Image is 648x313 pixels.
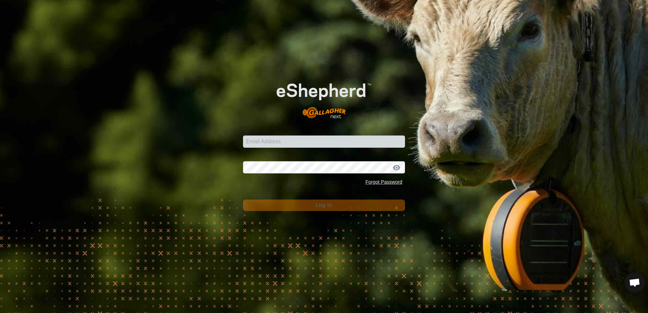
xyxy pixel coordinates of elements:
[243,135,405,148] input: Email Address
[316,202,332,208] span: Log In
[365,179,402,185] a: Forgot Password
[625,272,645,293] div: Open chat
[259,70,389,125] img: E-shepherd Logo
[243,200,405,211] button: Log In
